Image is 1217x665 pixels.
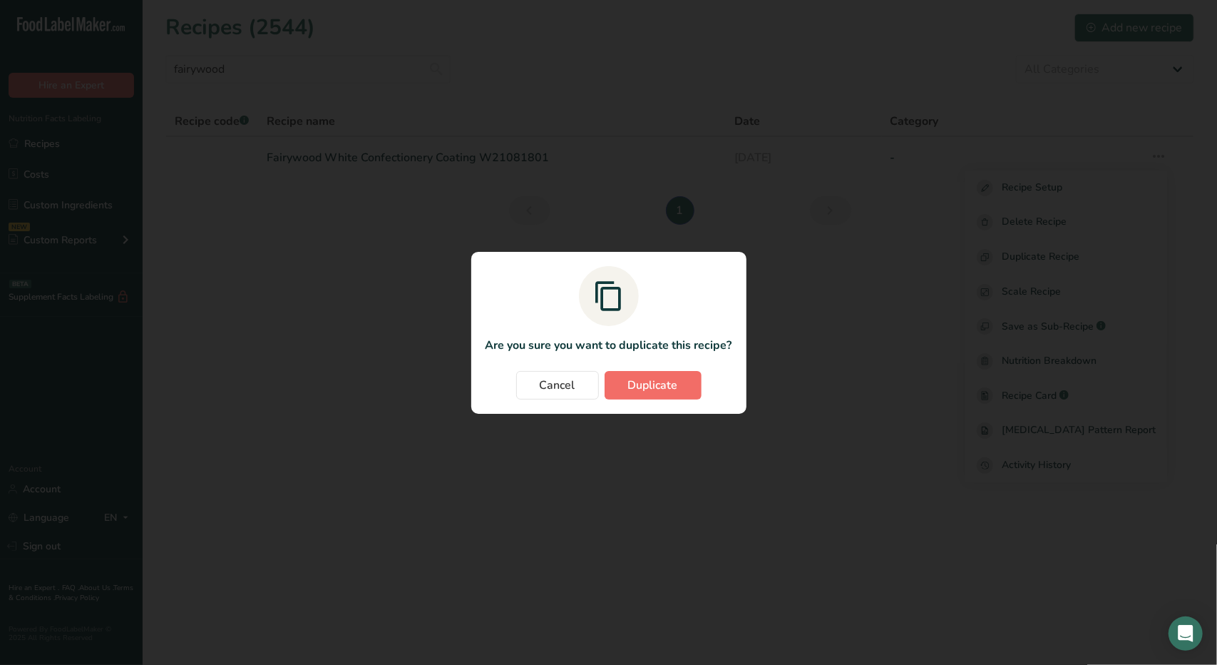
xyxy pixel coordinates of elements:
[1169,616,1203,651] div: Open Intercom Messenger
[605,371,702,400] button: Duplicate
[540,377,575,394] span: Cancel
[516,371,599,400] button: Cancel
[628,377,678,394] span: Duplicate
[486,337,732,354] p: Are you sure you want to duplicate this recipe?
